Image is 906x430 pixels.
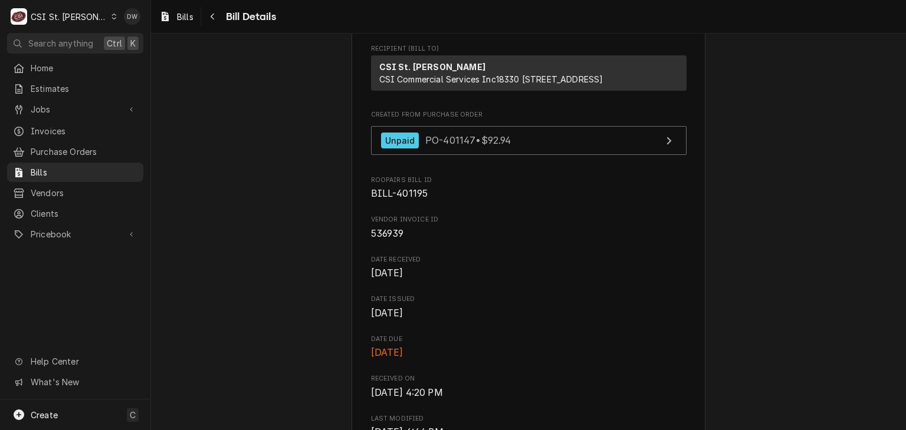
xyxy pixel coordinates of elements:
span: BILL-401195 [371,188,428,199]
span: [DATE] [371,307,403,319]
div: DW [124,8,140,25]
span: [DATE] [371,347,403,358]
div: Date Issued [371,295,687,320]
div: Vendor Invoice ID [371,215,687,240]
a: Bills [7,163,143,182]
a: View Purchase Order [371,126,687,155]
span: 536939 [371,228,404,239]
span: Bills [31,166,137,178]
span: Jobs [31,103,120,115]
div: Received On [371,374,687,399]
span: Last Modified [371,414,687,424]
a: Go to What's New [7,372,143,392]
span: Vendor Invoice ID [371,215,687,224]
span: Date Issued [371,306,687,320]
span: Date Due [371,335,687,344]
span: Home [31,62,137,74]
div: Date Received [371,255,687,280]
strong: CSI St. [PERSON_NAME] [379,62,485,72]
span: Invoices [31,125,137,137]
a: Home [7,58,143,78]
a: Clients [7,204,143,223]
a: Invoices [7,121,143,141]
span: Received On [371,374,687,383]
div: Date Due [371,335,687,360]
span: C [130,409,136,421]
span: Date Issued [371,295,687,304]
span: Recipient (Bill To) [371,44,687,54]
a: Estimates [7,79,143,98]
div: Unpaid [381,133,419,148]
span: PO-401147 • $92.94 [425,134,511,146]
a: Go to Pricebook [7,224,143,244]
span: [DATE] 4:20 PM [371,387,443,398]
span: Roopairs Bill ID [371,187,687,201]
a: Purchase Orders [7,142,143,161]
div: CSI St. Louis's Avatar [11,8,27,25]
span: Create [31,410,58,420]
button: Search anythingCtrlK [7,33,143,54]
div: Roopairs Bill ID [371,176,687,201]
span: Ctrl [107,37,122,49]
span: Help Center [31,355,136,368]
span: Roopairs Bill ID [371,176,687,185]
button: Navigate back [203,7,222,26]
span: [DATE] [371,267,403,279]
div: Received (Bill From) [371,55,687,91]
a: Go to Jobs [7,100,143,119]
span: CSI Commercial Services Inc18330 [STREET_ADDRESS] [379,74,603,84]
span: Purchase Orders [31,145,137,158]
div: Recipient (Ship To) [371,55,687,95]
span: Vendors [31,187,137,199]
span: Bills [177,11,193,23]
div: Bill Recipient [371,44,687,96]
div: C [11,8,27,25]
span: Bill Details [222,9,276,25]
div: Dyane Weber's Avatar [124,8,140,25]
span: Search anything [28,37,93,49]
div: CSI St. [PERSON_NAME] [31,11,107,23]
a: Go to Help Center [7,352,143,371]
span: What's New [31,376,136,388]
a: Vendors [7,183,143,203]
span: Received On [371,386,687,400]
span: Date Received [371,266,687,280]
span: Date Due [371,346,687,360]
span: Pricebook [31,228,120,240]
span: Vendor Invoice ID [371,227,687,241]
span: Clients [31,207,137,220]
span: Date Received [371,255,687,264]
div: Created From Purchase Order [371,110,687,161]
a: Bills [155,7,198,27]
span: Created From Purchase Order [371,110,687,120]
span: K [130,37,136,49]
span: Estimates [31,82,137,95]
